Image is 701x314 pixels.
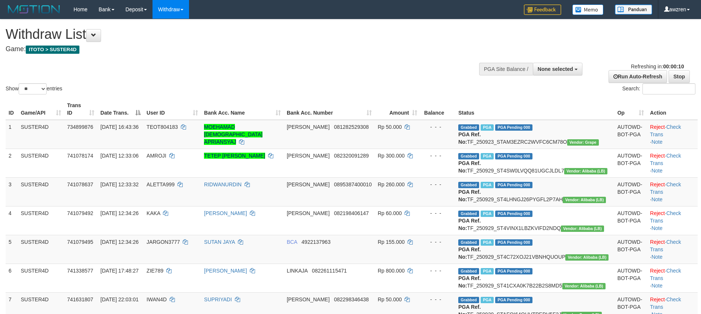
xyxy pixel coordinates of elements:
[455,120,614,149] td: TF_250923_STAM3EZRC2WVFC6CM78O
[458,153,479,159] span: Grabbed
[647,206,698,235] td: · ·
[650,210,665,216] a: Reject
[614,235,647,264] td: AUTOWD-BOT-PGA
[204,153,265,159] a: TETEP [PERSON_NAME]
[663,63,684,69] strong: 00:00:10
[100,181,138,187] span: [DATE] 12:33:32
[6,264,18,292] td: 6
[378,296,402,302] span: Rp 50.000
[495,153,532,159] span: PGA Pending
[622,83,695,94] label: Search:
[651,139,663,145] a: Note
[647,149,698,177] td: · ·
[651,196,663,202] a: Note
[18,235,64,264] td: SUSTER4D
[647,99,698,120] th: Action
[455,264,614,292] td: TF_250929_ST41CXA0K7B22B2S8MD5
[614,177,647,206] td: AUTOWD-BOT-PGA
[287,296,330,302] span: [PERSON_NAME]
[147,239,180,245] span: JARGON3777
[609,70,667,83] a: Run Auto-Refresh
[481,239,494,246] span: Marked by awztoto
[651,168,663,174] a: Note
[458,124,479,131] span: Grabbed
[458,275,481,289] b: PGA Ref. No:
[538,66,573,72] span: None selected
[495,297,532,303] span: PGA Pending
[100,210,138,216] span: [DATE] 12:34:26
[67,268,93,274] span: 741338577
[147,296,167,302] span: IWAN4D
[455,177,614,206] td: TF_250929_ST4LHNGJ26PYGFL2P7AH
[97,99,144,120] th: Date Trans.: activate to sort column descending
[6,206,18,235] td: 4
[26,46,79,54] span: ITOTO > SUSTER4D
[423,209,452,217] div: - - -
[481,211,494,217] span: Marked by awztoto
[284,99,375,120] th: Bank Acc. Number: activate to sort column ascending
[423,123,452,131] div: - - -
[100,268,138,274] span: [DATE] 17:48:27
[334,210,369,216] span: Copy 082198406147 to clipboard
[287,153,330,159] span: [PERSON_NAME]
[614,264,647,292] td: AUTOWD-BOT-PGA
[423,296,452,303] div: - - -
[312,268,347,274] span: Copy 082261115471 to clipboard
[287,239,297,245] span: BCA
[378,239,405,245] span: Rp 155.000
[334,124,369,130] span: Copy 081282529308 to clipboard
[147,124,178,130] span: TEOT804183
[561,226,604,232] span: Vendor URL: https://dashboard.q2checkout.com/secure
[650,296,665,302] a: Reject
[18,206,64,235] td: SUSTER4D
[647,235,698,264] td: · ·
[455,149,614,177] td: TF_250929_ST4SW0LVQQ81UGCJLDL7
[204,268,247,274] a: [PERSON_NAME]
[650,124,681,137] a: Check Trans
[614,206,647,235] td: AUTOWD-BOT-PGA
[650,153,681,166] a: Check Trans
[567,139,599,146] span: Vendor URL: https://settle31.1velocity.biz
[378,210,402,216] span: Rp 60.000
[64,99,97,120] th: Trans ID: activate to sort column ascending
[100,296,138,302] span: [DATE] 22:03:01
[615,4,652,15] img: panduan.png
[495,211,532,217] span: PGA Pending
[650,239,681,252] a: Check Trans
[572,4,604,15] img: Button%20Memo.svg
[378,181,405,187] span: Rp 260.000
[455,206,614,235] td: TF_250929_ST4VINX1LBZKVIFD2NDQ
[423,181,452,188] div: - - -
[6,46,460,53] h4: Game:
[614,99,647,120] th: Op: activate to sort column ascending
[201,99,284,120] th: Bank Acc. Name: activate to sort column ascending
[302,239,331,245] span: Copy 4922137963 to clipboard
[67,296,93,302] span: 741631807
[631,63,684,69] span: Refreshing in:
[423,238,452,246] div: - - -
[423,267,452,274] div: - - -
[650,296,681,310] a: Check Trans
[100,153,138,159] span: [DATE] 12:33:06
[6,177,18,206] td: 3
[378,124,402,130] span: Rp 50.000
[420,99,455,120] th: Balance
[564,168,607,174] span: Vendor URL: https://dashboard.q2checkout.com/secure
[334,181,372,187] span: Copy 0895387400010 to clipboard
[6,99,18,120] th: ID
[458,239,479,246] span: Grabbed
[6,4,62,15] img: MOTION_logo.png
[481,153,494,159] span: Marked by awztoto
[18,120,64,149] td: SUSTER4D
[650,239,665,245] a: Reject
[647,177,698,206] td: · ·
[18,177,64,206] td: SUSTER4D
[481,297,494,303] span: Marked by awzardi
[562,283,606,289] span: Vendor URL: https://dashboard.q2checkout.com/secure
[147,153,166,159] span: AMROJI
[100,239,138,245] span: [DATE] 12:34:26
[647,264,698,292] td: · ·
[651,225,663,231] a: Note
[650,268,681,281] a: Check Trans
[481,124,494,131] span: Marked by awztoto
